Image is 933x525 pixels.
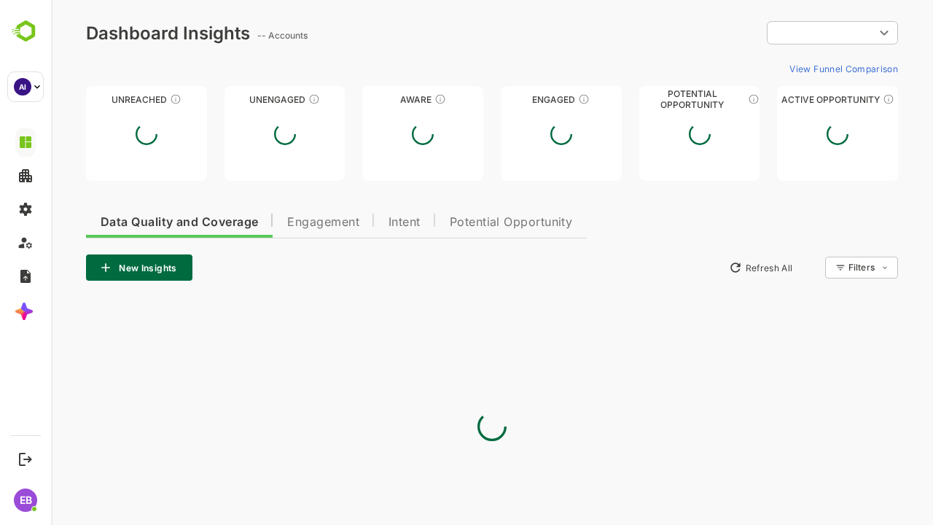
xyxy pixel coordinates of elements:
span: Engagement [236,217,308,228]
button: View Funnel Comparison [733,57,847,80]
div: AI [14,78,31,96]
div: These accounts have not shown enough engagement and need nurturing [257,93,269,105]
span: Potential Opportunity [399,217,522,228]
div: Aware [311,94,432,105]
div: These accounts are MQAs and can be passed on to Inside Sales [697,93,708,105]
div: Filters [796,254,847,281]
ag: -- Accounts [206,30,261,41]
div: Unengaged [173,94,294,105]
div: These accounts have open opportunities which might be at any of the Sales Stages [832,93,843,105]
div: Potential Opportunity [588,94,709,105]
span: Data Quality and Coverage [50,217,207,228]
button: New Insights [35,254,141,281]
span: Intent [337,217,370,228]
div: These accounts have not been engaged with for a defined time period [119,93,130,105]
div: Active Opportunity [726,94,847,105]
div: Filters [797,262,824,273]
div: Engaged [450,94,571,105]
div: EB [14,489,37,512]
div: Unreached [35,94,156,105]
button: Refresh All [671,256,748,279]
button: Logout [15,449,35,469]
div: ​ [716,20,847,46]
div: These accounts are warm, further nurturing would qualify them to MQAs [527,93,539,105]
div: Dashboard Insights [35,23,199,44]
div: These accounts have just entered the buying cycle and need further nurturing [383,93,395,105]
img: BambooboxLogoMark.f1c84d78b4c51b1a7b5f700c9845e183.svg [7,17,44,45]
